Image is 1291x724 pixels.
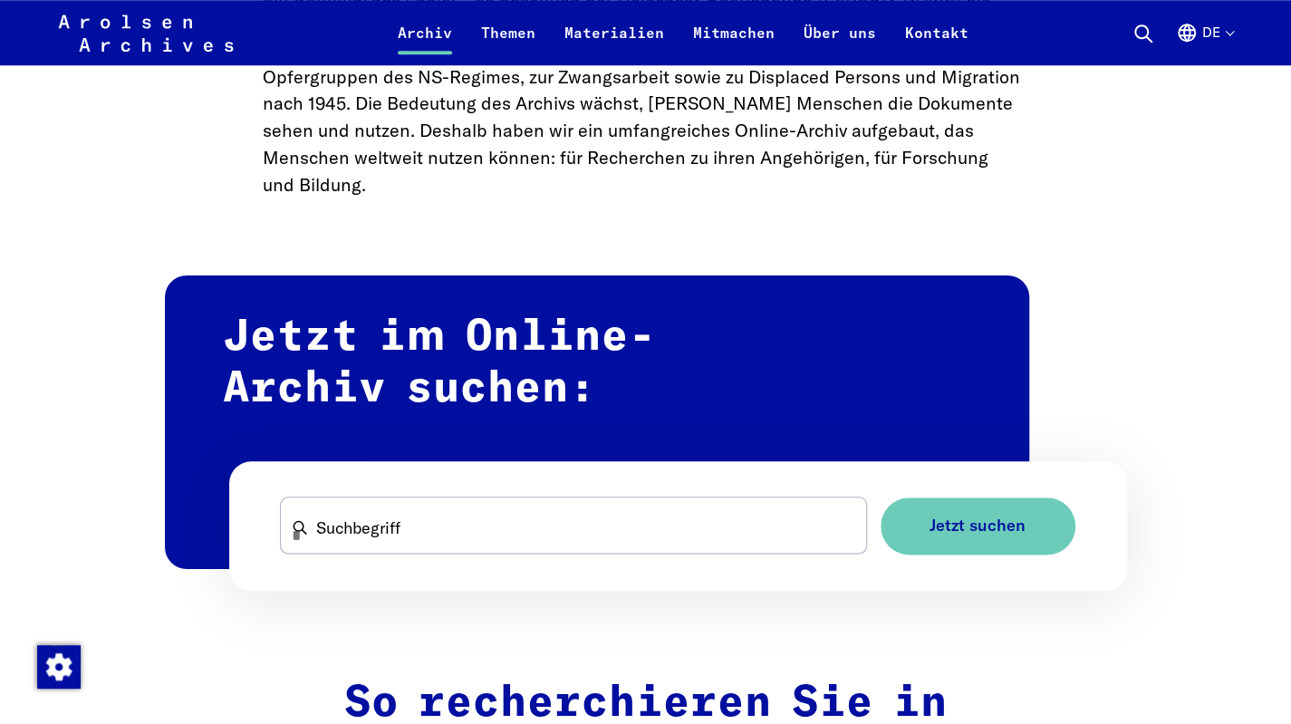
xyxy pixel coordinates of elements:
a: Kontakt [891,22,983,65]
a: Themen [467,22,550,65]
a: Archiv [383,22,467,65]
span: Jetzt suchen [930,516,1026,536]
a: Über uns [789,22,891,65]
button: Jetzt suchen [881,497,1075,555]
h2: Jetzt im Online-Archiv suchen: [165,275,1029,570]
nav: Primär [383,11,983,54]
div: Zustimmung ändern [36,644,80,688]
a: Materialien [550,22,679,65]
img: Zustimmung ändern [37,645,81,689]
button: Deutsch, Sprachauswahl [1176,22,1233,65]
a: Mitmachen [679,22,789,65]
